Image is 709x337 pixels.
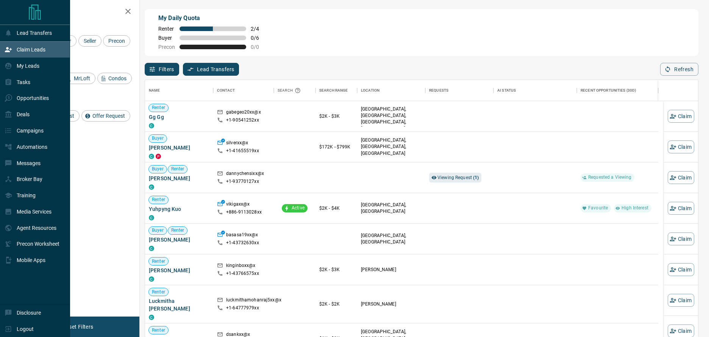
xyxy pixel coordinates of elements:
[226,109,261,117] p: gabegeo20xx@x
[226,297,281,305] p: luckmithamohanraj5xx@x
[315,80,357,101] div: Search Range
[106,38,128,44] span: Precon
[361,106,422,132] p: [GEOGRAPHIC_DATA], [GEOGRAPHIC_DATA], [GEOGRAPHIC_DATA], [GEOGRAPHIC_DATA]
[226,148,259,154] p: +1- 41655519xx
[149,166,167,172] span: Buyer
[149,215,154,220] div: condos.ca
[149,267,209,274] span: [PERSON_NAME]
[58,320,98,333] button: Reset Filters
[437,175,479,180] span: Viewing Request
[158,44,175,50] span: Precon
[149,315,154,320] div: condos.ca
[581,80,636,101] div: Recent Opportunities (30d)
[577,80,658,101] div: Recent Opportunities (30d)
[149,184,154,190] div: condos.ca
[357,80,425,101] div: Location
[361,80,379,101] div: Location
[156,154,161,159] div: property.ca
[71,75,93,81] span: MrLoft
[183,63,239,76] button: Lead Transfers
[226,117,259,123] p: +1- 90541252xx
[319,266,353,273] p: $2K - $3K
[149,123,154,128] div: condos.ca
[668,140,694,153] button: Claim
[106,75,129,81] span: Condos
[149,276,154,282] div: condos.ca
[149,327,168,334] span: Renter
[668,202,694,215] button: Claim
[81,38,99,44] span: Seller
[289,205,308,211] span: Active
[618,205,651,211] span: High Interest
[585,205,611,211] span: Favourite
[493,80,577,101] div: AI Status
[149,113,209,121] span: Gg Gg
[668,171,694,184] button: Claim
[149,80,160,101] div: Name
[149,154,154,159] div: condos.ca
[278,80,303,101] div: Search
[97,73,132,84] div: Condos
[226,209,262,215] p: +886- 9113028xx
[149,175,209,182] span: [PERSON_NAME]
[149,297,209,312] span: Luckmitha [PERSON_NAME]
[319,80,348,101] div: Search Range
[361,137,422,156] p: [GEOGRAPHIC_DATA], [GEOGRAPHIC_DATA], [GEOGRAPHIC_DATA]
[429,80,448,101] div: Requests
[226,178,259,185] p: +1- 93770127xx
[425,80,493,101] div: Requests
[149,144,209,151] span: [PERSON_NAME]
[226,305,259,311] p: +1- 64777979xx
[158,26,175,32] span: Renter
[149,105,168,111] span: Renter
[668,294,694,307] button: Claim
[158,35,175,41] span: Buyer
[361,301,422,307] p: [PERSON_NAME]
[361,267,422,273] p: [PERSON_NAME]
[668,263,694,276] button: Claim
[668,110,694,123] button: Claim
[149,236,209,243] span: [PERSON_NAME]
[319,301,353,307] p: $2K - $2K
[158,14,267,23] p: My Daily Quota
[319,205,353,212] p: $2K - $4K
[149,246,154,251] div: condos.ca
[168,227,187,234] span: Renter
[668,232,694,245] button: Claim
[226,270,259,277] p: +1- 43766575xx
[103,35,130,47] div: Precon
[226,170,264,178] p: dannychensixx@x
[251,26,267,32] span: 2 / 4
[168,166,187,172] span: Renter
[226,262,256,270] p: kinginboxx@x
[660,63,698,76] button: Refresh
[497,80,516,101] div: AI Status
[90,113,128,119] span: Offer Request
[81,110,130,122] div: Offer Request
[149,197,168,203] span: Renter
[24,8,132,17] h2: Filters
[78,35,102,47] div: Seller
[226,232,258,240] p: basasa19xx@x
[319,113,353,120] p: $2K - $3K
[149,289,168,295] span: Renter
[149,135,167,142] span: Buyer
[217,80,235,101] div: Contact
[149,205,209,213] span: Yuhpyng Kuo
[429,173,481,183] div: Viewing Request (1)
[226,140,248,148] p: silverxx@x
[319,144,353,150] p: $172K - $799K
[585,174,634,181] span: Requested a Viewing
[63,73,95,84] div: MrLoft
[251,44,267,50] span: 0 / 0
[145,80,213,101] div: Name
[226,201,250,209] p: vikigaxx@x
[473,175,479,180] strong: ( 1 )
[226,240,259,246] p: +1- 43732630xx
[149,258,168,265] span: Renter
[361,202,422,215] p: [GEOGRAPHIC_DATA], [GEOGRAPHIC_DATA]
[145,63,179,76] button: Filters
[361,232,422,245] p: [GEOGRAPHIC_DATA], [GEOGRAPHIC_DATA]
[251,35,267,41] span: 0 / 6
[213,80,274,101] div: Contact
